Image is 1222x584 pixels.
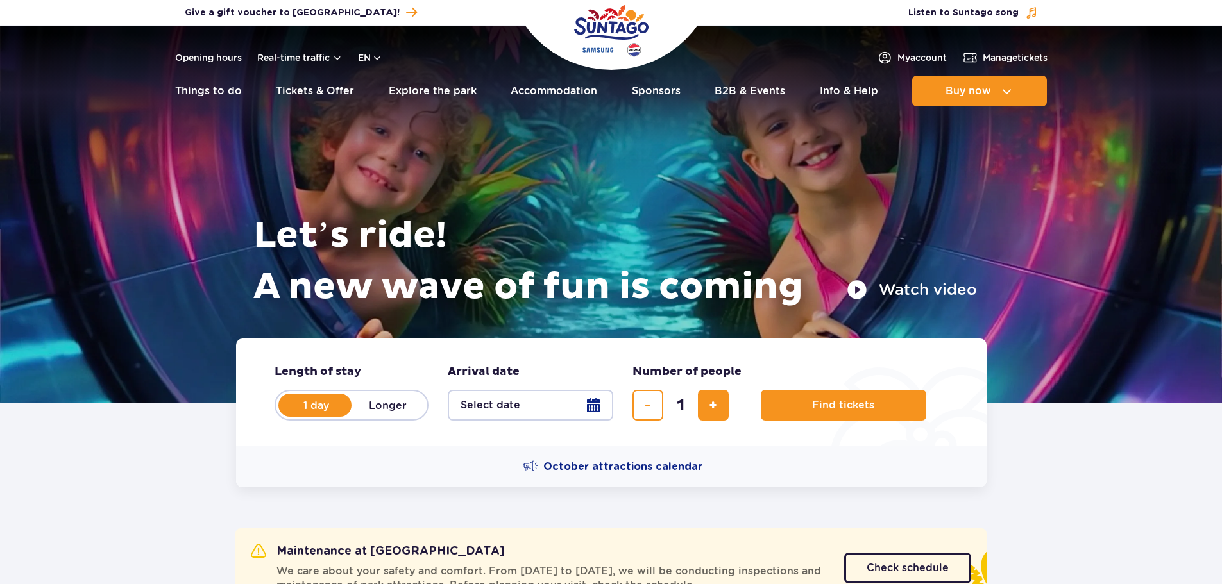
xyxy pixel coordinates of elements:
span: Arrival date [448,364,520,380]
input: number of tickets [665,390,696,421]
span: Number of people [632,364,742,380]
button: Watch video [847,279,977,300]
button: en [358,51,382,64]
a: Info & Help [820,76,878,106]
a: Accommodation [511,76,597,106]
span: Find tickets [812,399,874,411]
span: October attractions calendar [543,460,702,474]
span: Check schedule [867,563,949,573]
a: Check schedule [844,553,971,583]
a: Things to do [175,76,242,106]
span: My account [897,51,947,64]
span: Length of stay [275,364,361,380]
button: Listen to Suntago song [908,6,1038,19]
span: Manage tickets [983,51,1048,64]
a: Sponsors [632,76,681,106]
label: Longer [352,392,425,419]
button: remove ticket [632,390,663,421]
label: 1 day [280,392,353,419]
a: Managetickets [962,50,1048,65]
button: Find tickets [761,390,926,421]
h1: Let’s ride! A new wave of fun is coming [253,210,977,313]
span: Listen to Suntago song [908,6,1019,19]
a: Opening hours [175,51,242,64]
button: Buy now [912,76,1047,106]
form: Planning your visit to Park of Poland [236,338,987,446]
h2: Maintenance at [GEOGRAPHIC_DATA] [251,544,505,559]
button: Real-time traffic [257,53,343,63]
span: Give a gift voucher to [GEOGRAPHIC_DATA]! [185,6,400,19]
button: add ticket [698,390,729,421]
a: Tickets & Offer [276,76,354,106]
a: Myaccount [877,50,947,65]
span: Buy now [946,85,991,97]
a: Explore the park [389,76,477,106]
a: Give a gift voucher to [GEOGRAPHIC_DATA]! [185,4,417,21]
button: Select date [448,390,613,421]
a: October attractions calendar [523,459,702,474]
a: B2B & Events [715,76,785,106]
